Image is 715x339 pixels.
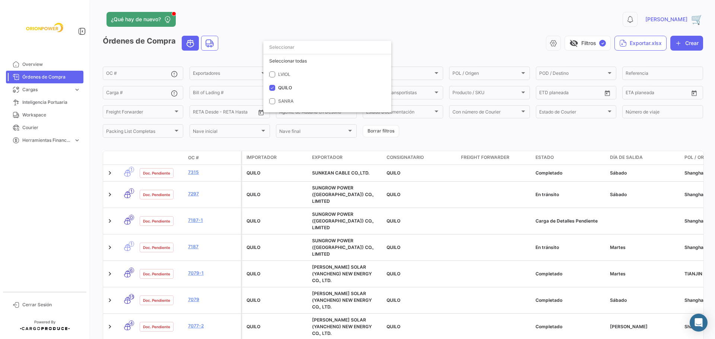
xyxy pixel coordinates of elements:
span: SANRA [278,98,293,104]
span: QUILO [278,85,292,90]
span: LVIOL [278,71,290,77]
div: Abrir Intercom Messenger [690,314,708,332]
div: Seleccionar todas [263,54,391,68]
input: dropdown search [263,41,391,54]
